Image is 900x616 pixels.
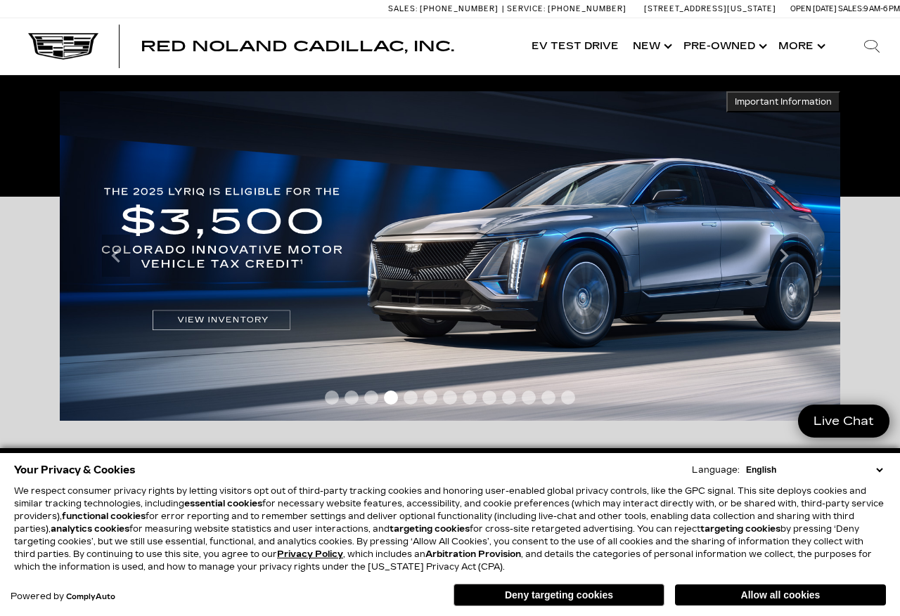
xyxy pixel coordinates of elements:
span: Go to slide 13 [561,391,575,405]
button: Important Information [726,91,840,112]
strong: analytics cookies [51,524,129,534]
strong: Arbitration Provision [425,549,521,559]
span: Live Chat [806,413,881,429]
span: Go to slide 5 [404,391,418,405]
img: THE 2025 LYRIQ IS ELIGIBLE FOR THE $3,500 COLORADO INNOVATIVE MOTOR VEHICLE TAX CREDIT [60,91,840,421]
span: [PHONE_NUMBER] [420,4,499,13]
span: Go to slide 7 [443,391,457,405]
strong: functional cookies [62,511,146,521]
span: Go to slide 8 [463,391,477,405]
a: Service: [PHONE_NUMBER] [502,5,630,13]
div: Language: [692,466,740,474]
button: Deny targeting cookies [454,584,664,606]
span: Go to slide 11 [522,391,536,405]
select: Language Select [742,464,886,476]
strong: targeting cookies [700,524,780,534]
a: Live Chat [798,405,889,438]
a: Sales: [PHONE_NUMBER] [388,5,502,13]
span: Go to slide 1 [325,391,339,405]
a: ComplyAuto [66,593,115,601]
span: Go to slide 3 [364,391,378,405]
span: 9 AM-6 PM [863,4,900,13]
button: Allow all cookies [675,584,886,605]
div: Search [844,18,900,74]
span: [PHONE_NUMBER] [548,4,626,13]
a: EV Test Drive [525,18,626,74]
div: Powered by [11,592,115,601]
a: [STREET_ADDRESS][US_STATE] [644,4,776,13]
a: Red Noland Cadillac, Inc. [141,39,454,53]
span: Sales: [838,4,863,13]
a: Pre-Owned [676,18,771,74]
strong: targeting cookies [390,524,470,534]
span: Go to slide 12 [541,391,555,405]
div: Next [770,235,798,277]
button: More [771,18,830,74]
span: Go to slide 9 [482,391,496,405]
span: Go to slide 10 [502,391,516,405]
p: We respect consumer privacy rights by letting visitors opt out of third-party tracking cookies an... [14,485,886,573]
div: Previous [102,235,130,277]
img: Cadillac Dark Logo with Cadillac White Text [28,33,98,60]
span: Sales: [388,4,418,13]
span: Open [DATE] [790,4,837,13]
u: Privacy Policy [277,549,343,559]
span: Your Privacy & Cookies [14,460,136,480]
span: Red Noland Cadillac, Inc. [141,38,454,55]
strong: essential cookies [184,499,262,509]
span: Go to slide 4 [384,391,398,405]
a: New [626,18,676,74]
span: Service: [507,4,546,13]
span: Important Information [735,96,832,107]
span: Go to slide 2 [345,391,359,405]
span: Go to slide 6 [423,391,437,405]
